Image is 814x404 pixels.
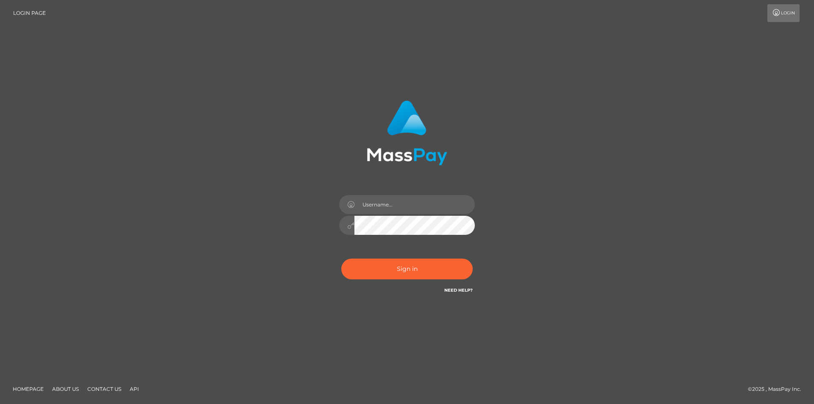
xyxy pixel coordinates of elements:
a: API [126,382,142,396]
button: Sign in [341,259,473,279]
a: Need Help? [444,287,473,293]
a: Contact Us [84,382,125,396]
input: Username... [354,195,475,214]
a: Login Page [13,4,46,22]
a: Homepage [9,382,47,396]
img: MassPay Login [367,100,447,165]
a: About Us [49,382,82,396]
div: © 2025 , MassPay Inc. [748,384,808,394]
a: Login [767,4,800,22]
